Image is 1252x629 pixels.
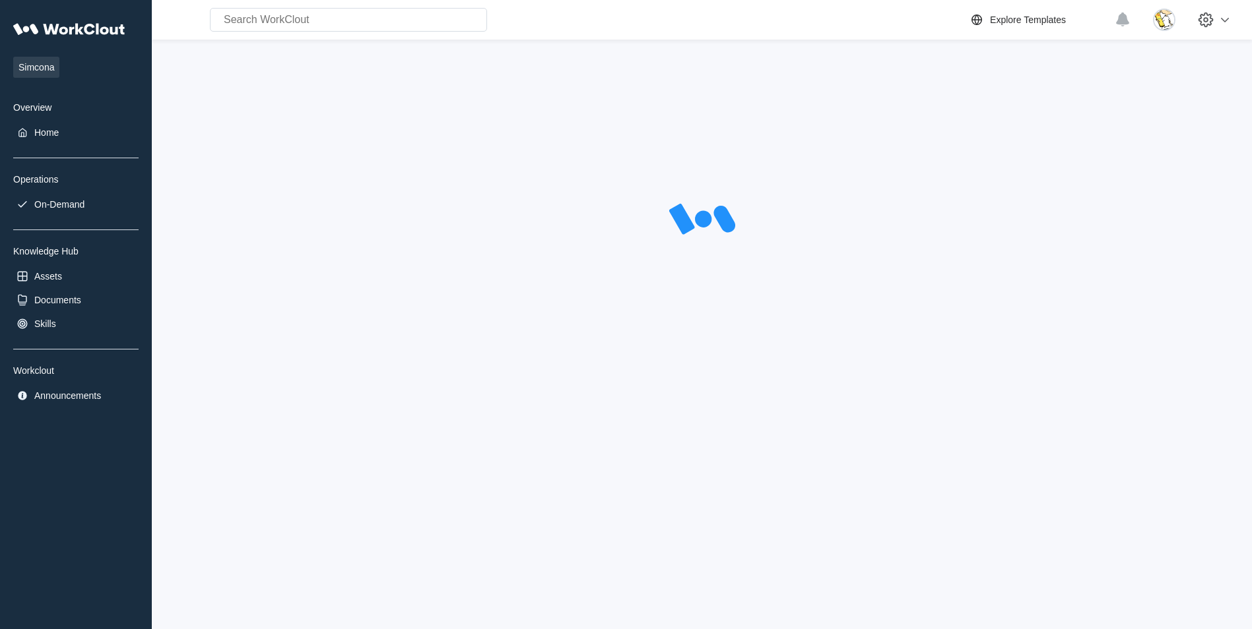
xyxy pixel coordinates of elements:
div: Documents [34,295,81,305]
div: Home [34,127,59,138]
div: Overview [13,102,139,113]
a: Announcements [13,386,139,405]
div: Skills [34,318,56,329]
a: Documents [13,291,139,309]
div: Explore Templates [990,15,1066,25]
div: Workclout [13,365,139,376]
img: download.jpg [1153,9,1175,31]
span: Simcona [13,57,59,78]
a: Skills [13,314,139,333]
a: On-Demand [13,195,139,214]
a: Assets [13,267,139,285]
a: Explore Templates [969,12,1108,28]
a: Home [13,123,139,142]
div: Knowledge Hub [13,246,139,256]
div: On-Demand [34,199,84,210]
div: Operations [13,174,139,185]
div: Assets [34,271,62,282]
div: Announcements [34,390,101,401]
input: Search WorkClout [210,8,487,32]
